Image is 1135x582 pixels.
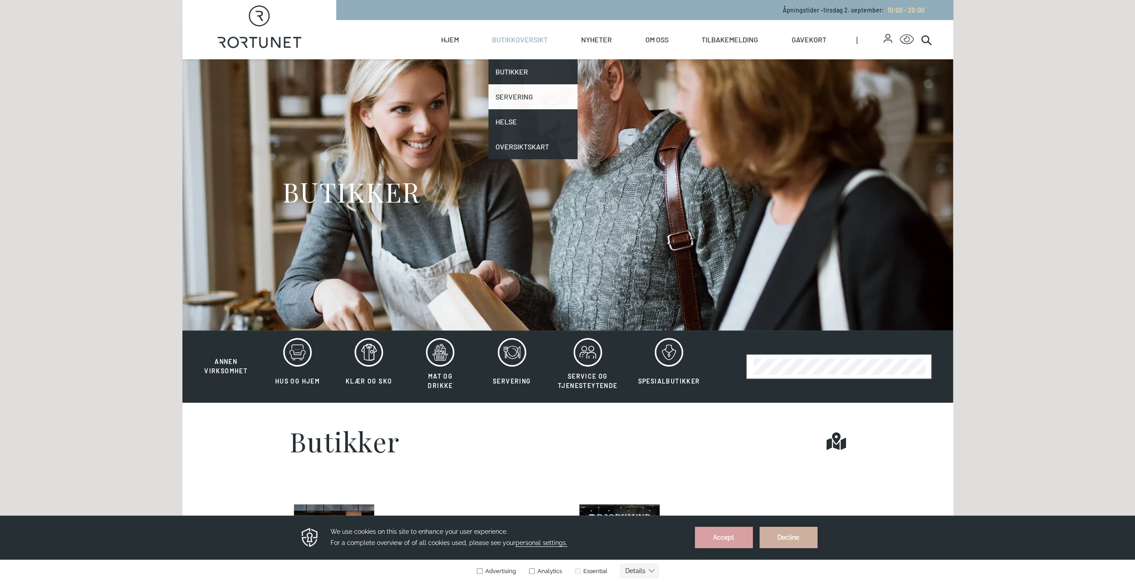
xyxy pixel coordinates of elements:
span: 10:00 - 20:00 [887,6,925,14]
button: Service og tjenesteytende [549,338,627,396]
a: Helse [488,109,578,134]
button: Mat og drikke [405,338,475,396]
button: Accept [695,11,753,33]
label: Advertising [476,52,516,59]
a: Nyheter [581,20,612,59]
a: Butikkoversikt [492,20,548,59]
a: Hjem [441,20,459,59]
label: Analytics [527,52,562,59]
span: Service og tjenesteytende [558,372,618,389]
button: Decline [759,11,817,33]
input: Analytics [529,53,535,58]
a: Servering [488,84,578,109]
a: Oversiktskart [488,134,578,159]
p: Åpningstider - tirsdag 2. september : [783,5,925,15]
button: Hus og hjem [263,338,332,396]
button: Details [620,48,659,62]
h3: We use cookies on this site to enhance your user experience. For a complete overview of of all co... [330,11,684,33]
span: Klær og sko [346,377,392,385]
span: Mat og drikke [428,372,453,389]
a: 10:00 - 20:00 [884,6,925,14]
a: Tilbakemelding [702,20,758,59]
span: personal settings. [516,24,567,31]
span: | [856,20,884,59]
a: Gavekort [792,20,826,59]
input: Essential [575,53,581,58]
a: Om oss [645,20,669,59]
h1: Butikker [289,428,400,454]
img: Privacy reminder [300,11,319,33]
button: Spesialbutikker [628,338,709,396]
text: Details [625,52,645,59]
button: Open Accessibility Menu [900,33,914,47]
span: Annen virksomhet [204,358,248,375]
span: Spesialbutikker [638,377,700,385]
label: Essential [573,52,607,59]
span: Hus og hjem [275,377,320,385]
h1: BUTIKKER [282,175,420,208]
span: Servering [493,377,531,385]
a: Butikker [488,59,578,84]
button: Klær og sko [334,338,404,396]
input: Advertising [477,53,483,58]
button: Servering [477,338,547,396]
button: Annen virksomhet [191,338,261,376]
